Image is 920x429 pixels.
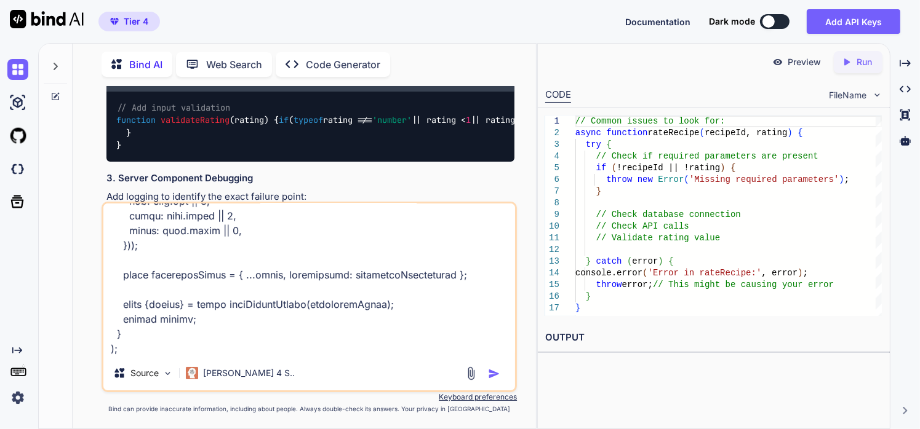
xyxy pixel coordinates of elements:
[596,210,741,219] span: // Check database connection
[617,163,721,173] span: !recipeId || !rating
[102,404,518,414] p: Bind can provide inaccurate information, including about people. Always double-check its answers....
[545,151,559,162] div: 4
[709,15,755,28] span: Dark mode
[689,175,839,184] span: 'Missing required parameters'
[596,233,721,243] span: // Validate rating value
[545,302,559,314] div: 17
[798,268,803,278] span: )
[803,268,808,278] span: ;
[279,115,289,126] span: if
[643,268,648,278] span: (
[162,368,173,379] img: Pick Models
[625,17,690,27] span: Documentation
[830,89,867,101] span: FileName
[669,256,674,266] span: {
[10,10,84,28] img: Bind AI
[612,163,617,173] span: (
[464,366,478,380] img: attachment
[7,387,28,408] img: settings
[705,128,788,138] span: recipeId, rating
[116,101,835,152] code: ( ) { ( rating !== || rating < || rating > ) { ( ); } }
[7,159,28,179] img: darkCloudIdeIcon
[633,256,658,266] span: error
[700,128,705,138] span: (
[545,186,559,197] div: 7
[206,57,262,72] p: Web Search
[545,162,559,174] div: 5
[294,115,323,126] span: typeof
[124,15,148,28] span: Tier 4
[844,175,849,184] span: ;
[648,128,700,138] span: rateRecipe
[538,323,889,352] h2: OUTPUT
[807,9,900,34] button: Add API Keys
[130,367,159,379] p: Source
[117,102,230,113] span: // Add input validation
[203,367,295,379] p: [PERSON_NAME] 4 S..
[545,197,559,209] div: 8
[627,256,632,266] span: (
[545,88,571,103] div: CODE
[607,140,612,149] span: {
[7,92,28,113] img: ai-studio
[721,163,726,173] span: )
[545,139,559,151] div: 3
[658,175,684,184] span: Error
[731,163,736,173] span: {
[596,221,689,231] span: // Check API calls
[575,268,642,278] span: console.error
[106,190,515,204] p: Add logging to identify the exact failure point:
[625,15,690,28] button: Documentation
[545,232,559,244] div: 11
[129,57,162,72] p: Bind AI
[772,57,783,68] img: preview
[186,367,198,379] img: Claude 4 Sonnet
[545,291,559,302] div: 16
[798,128,803,138] span: {
[106,171,515,186] h3: 3. Server Component Debugging
[466,115,471,126] span: 1
[607,128,648,138] span: function
[596,163,607,173] span: if
[7,59,28,80] img: chat
[596,186,601,196] span: }
[545,256,559,267] div: 13
[788,56,822,68] p: Preview
[98,12,160,31] button: premiumTier 4
[596,280,622,289] span: throw
[648,268,762,278] span: 'Error in rateRecipe:'
[586,291,591,301] span: }
[116,115,156,126] span: function
[575,303,580,313] span: }
[7,125,28,146] img: githubLight
[857,56,873,68] p: Run
[586,256,591,266] span: }
[607,175,633,184] span: throw
[596,256,622,266] span: catch
[575,116,726,126] span: // Common issues to look for:
[839,175,844,184] span: )
[684,175,689,184] span: (
[545,174,559,186] div: 6
[658,256,663,266] span: )
[102,392,518,402] p: Keyboard preferences
[872,90,882,100] img: chevron down
[488,368,500,380] img: icon
[306,57,380,72] p: Code Generator
[161,115,230,126] span: validateRating
[586,140,601,149] span: try
[545,267,559,279] div: 14
[103,203,516,356] textarea: 'lor ipsumd'; /** * @sitaMetconse Ad EL sedd ei tempori utl etdo m aliq-enimadm veniam quisn ex u...
[372,115,412,126] span: 'number'
[545,244,559,256] div: 12
[545,221,559,232] div: 10
[234,115,264,126] span: rating
[622,280,653,289] span: error;
[545,209,559,221] div: 9
[653,280,834,289] span: // This might be causing your error
[596,151,818,161] span: // Check if required parameters are present
[545,279,559,291] div: 15
[110,18,119,25] img: premium
[762,268,798,278] span: , error
[575,128,601,138] span: async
